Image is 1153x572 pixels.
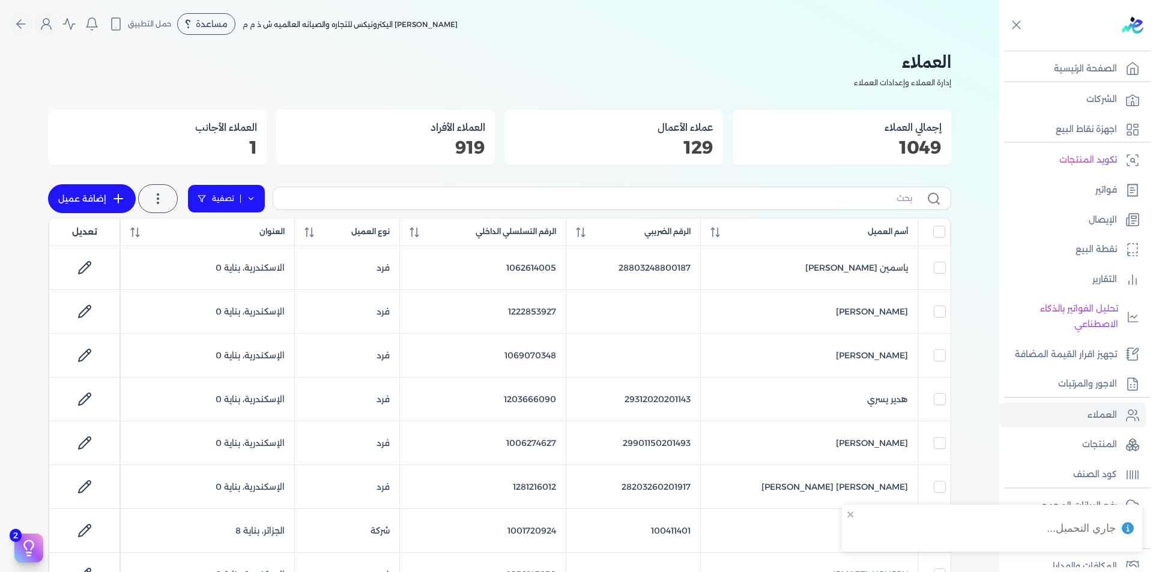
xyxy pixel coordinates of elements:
[48,184,136,213] a: إضافة عميل
[377,350,390,361] span: فرد
[701,246,918,290] td: ياسمين [PERSON_NAME]
[999,237,1146,262] a: نقطة البيع
[644,226,691,237] span: الرقم الضريبي
[999,432,1146,457] a: المنتجات
[566,509,701,553] td: 100411401
[999,87,1146,112] a: الشركات
[14,534,43,562] button: 2
[868,226,908,237] span: أسم العميل
[701,509,918,553] td: شركة رايا للتوزيع
[1059,152,1117,168] p: تكويد المنتجات
[999,493,1146,519] a: رفع البيانات المجمع
[999,403,1146,428] a: العملاء
[400,378,566,421] td: 1203666090
[400,421,566,465] td: 1006274627
[286,119,485,135] h3: العملاء الأفراد
[216,350,285,361] span: الإسكندرية، بناية 0
[566,246,701,290] td: 28803248800187
[216,306,285,317] span: الإسكندرية، بناية 0
[1122,17,1143,34] img: logo
[999,148,1146,173] a: تكويد المنتجات
[216,262,285,273] span: الاسكندرية، بناية 0
[259,226,285,237] span: العنوان
[48,48,951,75] h2: العملاء
[999,56,1146,82] a: الصفحة الرئيسية
[377,306,390,317] span: فرد
[847,510,855,519] button: close
[701,290,918,334] td: [PERSON_NAME]
[999,208,1146,233] a: الإيصال
[1082,437,1117,453] p: المنتجات
[400,290,566,334] td: 1222853927
[1095,182,1117,198] p: فواتير
[999,297,1146,337] a: تحليل الفواتير بالذكاء الاصطناعي
[10,529,22,542] span: 2
[999,342,1146,367] a: تجهيز اقرار القيمة المضافة
[701,421,918,465] td: [PERSON_NAME]
[235,525,285,536] span: الجزائر، بناية 8
[48,75,951,91] p: إدارة العملاء وإعدادات العملاء
[377,262,390,273] span: فرد
[351,226,390,237] span: نوع العميل
[216,394,285,405] span: الإسكندرية، بناية 0
[1092,272,1117,288] p: التقارير
[187,184,265,213] a: تصفية
[1041,498,1117,514] p: رفع البيانات المجمع
[1005,301,1118,332] p: تحليل الفواتير بالذكاء الاصطناعي
[701,465,918,509] td: [PERSON_NAME] [PERSON_NAME]
[1056,122,1117,137] p: اجهزة نقاط البيع
[1088,408,1117,423] p: العملاء
[196,20,228,28] span: مساعدة
[514,119,713,135] h3: عملاء الأعمال
[377,438,390,448] span: فرد
[400,246,566,290] td: 1062614005
[1054,61,1117,77] p: الصفحة الرئيسية
[999,117,1146,142] a: اجهزة نقاط البيع
[216,481,285,492] span: الإسكندرية، بناية 0
[400,509,566,553] td: 1001720924
[377,394,390,405] span: فرد
[999,372,1146,397] a: الاجور والمرتبات
[566,421,701,465] td: 29901150201493
[1076,242,1117,257] p: نقطة البيع
[286,140,485,155] p: 919
[1086,92,1117,107] p: الشركات
[701,378,918,421] td: هدير يسري
[400,465,566,509] td: 1281216012
[566,465,701,509] td: 28203260201917
[283,192,912,205] input: بحث
[1047,520,1116,536] div: جاري التحميل...
[1015,347,1117,363] p: تجهيز اقرار القيمة المضافة
[999,267,1146,292] a: التقارير
[742,119,942,135] h3: إجمالي العملاء
[72,226,97,238] span: تعديل
[58,119,257,135] h3: العملاء الأجانب
[1058,376,1117,392] p: الاجور والمرتبات
[58,140,257,155] p: 1
[999,462,1146,487] a: كود الصنف
[1089,212,1117,228] p: الإيصال
[742,140,942,155] p: 1049
[128,19,172,29] span: حمل التطبيق
[106,14,175,34] button: حمل التطبيق
[999,178,1146,203] a: فواتير
[400,334,566,378] td: 1069070348
[377,481,390,492] span: فرد
[476,226,556,237] span: الرقم التسلسلي الداخلي
[701,334,918,378] td: [PERSON_NAME]
[177,13,235,35] div: مساعدة
[1073,467,1117,483] p: كود الصنف
[371,525,390,536] span: شركة
[566,378,701,421] td: 29312020201143
[216,438,285,448] span: الإسكندرية، بناية 0
[243,20,458,29] span: [PERSON_NAME] اليكترونيكس للتجاره والصيانه العالميه ش ذ م م
[514,140,713,155] p: 129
